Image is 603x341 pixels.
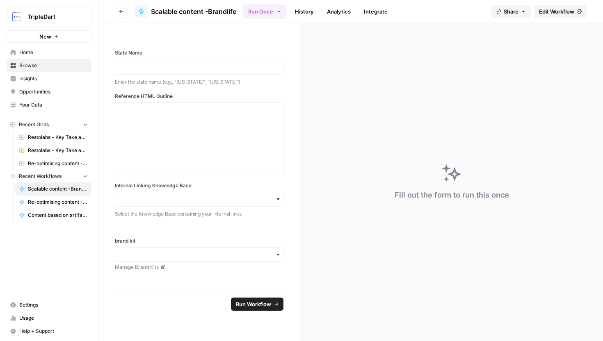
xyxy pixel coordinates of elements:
[7,118,91,131] button: Recent Grids
[539,7,574,16] span: Edit Workflow
[7,59,91,72] a: Browse
[7,85,91,98] a: Opportunities
[19,88,88,95] span: Opportunities
[28,160,88,167] span: Re-optimising content - revenuegrid Grid
[395,189,509,201] div: Fill out the form to run this once
[28,185,88,193] span: Scalable content -Brandlife
[15,131,91,144] a: Restolabs - Key Take aways & FAQs Grid
[7,170,91,182] button: Recent Workflows
[7,298,91,311] a: Settings
[322,5,356,18] a: Analytics
[7,7,91,27] button: Workspace: TripleDart
[7,72,91,85] a: Insights
[19,121,49,128] span: Recent Grids
[28,147,88,154] span: Restolabs - Key Take aways & FAQs Grid (1)
[7,98,91,111] a: Your Data
[504,7,518,16] span: Share
[39,32,51,41] span: New
[7,325,91,338] button: Help + Support
[19,301,88,309] span: Settings
[7,46,91,59] a: Home
[115,93,283,100] label: Reference HTML Outline
[27,13,77,21] span: TripleDart
[115,264,283,271] a: Manage Brand Kits
[534,5,587,18] a: Edit Workflow
[19,49,88,56] span: Home
[9,9,24,24] img: TripleDart Logo
[243,5,287,18] button: Run Once
[19,101,88,109] span: Your Data
[135,5,236,18] a: Scalable content -Brandlife
[231,298,283,311] button: Run Workflow
[15,157,91,170] a: Re-optimising content - revenuegrid Grid
[115,78,283,86] p: Enter the state name (e.g., "[US_STATE]", "[US_STATE]")
[115,210,283,218] p: Select the Knowledge Base containing your internal links
[19,314,88,322] span: Usage
[151,7,236,16] span: Scalable content -Brandlife
[19,62,88,69] span: Browse
[28,134,88,141] span: Restolabs - Key Take aways & FAQs Grid
[491,5,531,18] button: Share
[359,5,393,18] a: Integrate
[15,144,91,157] a: Restolabs - Key Take aways & FAQs Grid (1)
[28,211,88,219] span: Content based on artifacts
[19,173,62,180] span: Recent Workflows
[7,311,91,325] a: Usage
[28,198,88,206] span: Re-optimising content - revenuegrid
[15,182,91,196] a: Scalable content -Brandlife
[115,237,283,245] label: brand kit
[115,182,283,189] label: Internal Linking Knowledge Base
[19,75,88,82] span: Insights
[290,5,319,18] a: History
[15,196,91,209] a: Re-optimising content - revenuegrid
[7,30,91,43] button: New
[15,209,91,222] a: Content based on artifacts
[236,300,271,308] span: Run Workflow
[115,49,283,57] label: State Name
[19,327,88,335] span: Help + Support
